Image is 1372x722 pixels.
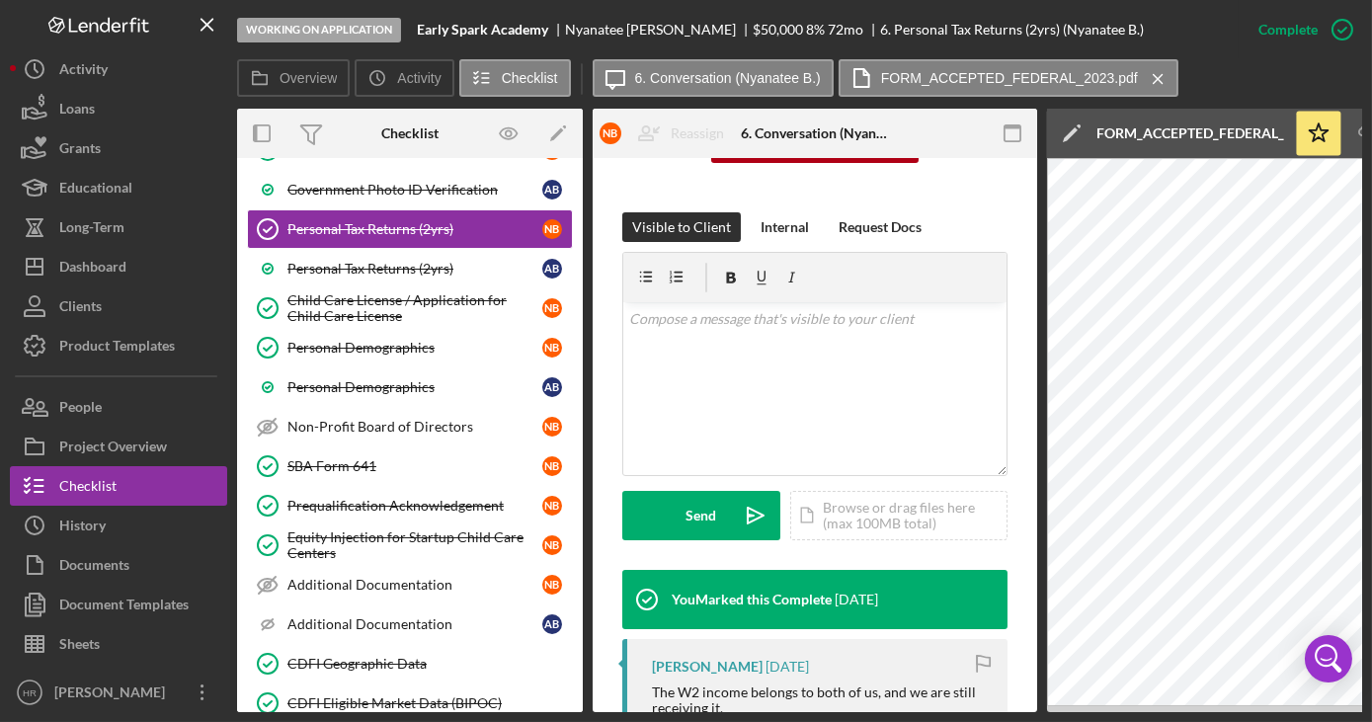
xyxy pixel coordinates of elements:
[10,585,227,624] button: Document Templates
[622,212,741,242] button: Visible to Client
[10,466,227,506] button: Checklist
[542,575,562,595] div: N B
[10,624,227,664] button: Sheets
[542,338,562,358] div: N B
[59,585,189,629] div: Document Templates
[237,59,350,97] button: Overview
[23,687,37,698] text: HR
[10,207,227,247] button: Long-Term
[247,288,573,328] a: Child Care License / Application for Child Care LicenseNB
[741,125,889,141] div: 6. Conversation (Nyanatee B.)
[287,221,542,237] div: Personal Tax Returns (2yrs)
[247,644,573,683] a: CDFI Geographic Data
[355,59,453,97] button: Activity
[542,219,562,239] div: N B
[247,328,573,367] a: Personal DemographicsNB
[751,212,819,242] button: Internal
[287,379,542,395] div: Personal Demographics
[502,70,558,86] label: Checklist
[59,326,175,370] div: Product Templates
[10,168,227,207] a: Educational
[593,59,834,97] button: 6. Conversation (Nyanatee B.)
[635,70,821,86] label: 6. Conversation (Nyanatee B.)
[381,125,439,141] div: Checklist
[287,292,542,324] div: Child Care License / Application for Child Care License
[542,259,562,279] div: A B
[652,659,763,675] div: [PERSON_NAME]
[1305,635,1352,682] div: Open Intercom Messenger
[622,491,780,540] button: Send
[287,340,542,356] div: Personal Demographics
[287,529,542,561] div: Equity Injection for Startup Child Care Centers
[287,616,542,632] div: Additional Documentation
[828,22,863,38] div: 72 mo
[59,207,124,252] div: Long-Term
[542,456,562,476] div: N B
[10,545,227,585] a: Documents
[1096,125,1284,141] div: FORM_ACCEPTED_FEDERAL_2023.pdf
[829,212,931,242] button: Request Docs
[59,545,129,590] div: Documents
[1239,10,1362,49] button: Complete
[59,624,100,669] div: Sheets
[59,286,102,331] div: Clients
[10,326,227,365] button: Product Templates
[10,128,227,168] a: Grants
[417,22,548,38] b: Early Spark Academy
[839,59,1178,97] button: FORM_ACCEPTED_FEDERAL_2023.pdf
[10,427,227,466] button: Project Overview
[753,21,803,38] span: $50,000
[542,180,562,200] div: A B
[761,212,809,242] div: Internal
[542,417,562,437] div: N B
[59,427,167,471] div: Project Overview
[600,122,621,144] div: N B
[287,261,542,277] div: Personal Tax Returns (2yrs)
[247,565,573,604] a: Additional DocumentationNB
[247,367,573,407] a: Personal DemographicsAB
[10,673,227,712] button: HR[PERSON_NAME]
[839,212,922,242] div: Request Docs
[59,128,101,173] div: Grants
[10,506,227,545] a: History
[565,22,753,38] div: Nyanatee [PERSON_NAME]
[10,387,227,427] a: People
[10,89,227,128] a: Loans
[287,656,572,672] div: CDFI Geographic Data
[542,614,562,634] div: A B
[459,59,571,97] button: Checklist
[10,286,227,326] button: Clients
[1258,10,1318,49] div: Complete
[672,592,832,607] div: You Marked this Complete
[287,419,542,435] div: Non-Profit Board of Directors
[287,695,572,711] div: CDFI Eligible Market Data (BIPOC)
[880,22,1144,38] div: 6. Personal Tax Returns (2yrs) (Nyanatee B.)
[652,684,988,716] div: The W2 income belongs to both of us, and we are still receiving it.
[59,247,126,291] div: Dashboard
[671,114,724,153] div: Reassign
[287,458,542,474] div: SBA Form 641
[247,407,573,446] a: Non-Profit Board of DirectorsNB
[10,247,227,286] a: Dashboard
[542,298,562,318] div: N B
[59,506,106,550] div: History
[247,486,573,525] a: Prequalification AcknowledgementNB
[542,496,562,516] div: N B
[632,212,731,242] div: Visible to Client
[59,387,102,432] div: People
[397,70,441,86] label: Activity
[10,49,227,89] button: Activity
[59,89,95,133] div: Loans
[287,577,542,593] div: Additional Documentation
[247,525,573,565] a: Equity Injection for Startup Child Care CentersNB
[59,49,108,94] div: Activity
[49,673,178,717] div: [PERSON_NAME]
[835,592,878,607] time: 2025-09-30 15:54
